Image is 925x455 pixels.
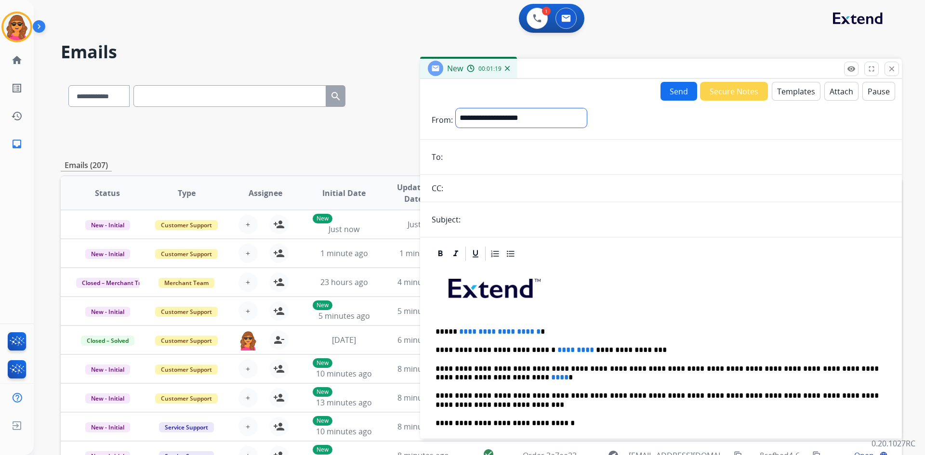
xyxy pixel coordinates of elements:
span: 4 minutes ago [397,277,449,287]
img: avatar [3,13,30,40]
span: + [246,392,250,403]
button: + [238,417,258,436]
span: Just now [408,219,438,230]
mat-icon: person_add [273,276,285,288]
div: Ordered List [488,247,502,261]
span: Just now [329,224,359,234]
mat-icon: remove_red_eye [847,65,856,73]
button: Pause [862,82,895,101]
span: + [246,363,250,375]
button: + [238,215,258,234]
p: New [313,416,332,426]
mat-icon: history [11,110,23,122]
button: Secure Notes [700,82,768,101]
button: Attach [824,82,859,101]
button: + [238,388,258,407]
span: 8 minutes ago [397,421,449,432]
div: Underline [468,247,483,261]
img: agent-avatar [238,330,258,351]
button: Templates [772,82,820,101]
p: From: [432,114,453,126]
span: 13 minutes ago [316,397,372,408]
span: 10 minutes ago [316,368,372,379]
mat-icon: person_add [273,363,285,375]
span: Customer Support [155,393,218,403]
button: Send [661,82,697,101]
span: Merchant Team [159,278,214,288]
button: + [238,301,258,321]
span: 23 hours ago [320,277,368,287]
span: 5 minutes ago [318,311,370,321]
span: Customer Support [155,336,218,346]
mat-icon: person_add [273,421,285,432]
span: Service Support [159,422,214,432]
div: 1 [542,7,551,15]
mat-icon: search [330,91,342,102]
div: Bold [433,247,448,261]
mat-icon: inbox [11,138,23,150]
span: Customer Support [155,220,218,230]
span: Customer Support [155,249,218,259]
h2: Emails [61,42,902,62]
span: Closed – Merchant Transfer [76,278,164,288]
span: + [246,276,250,288]
span: [DATE] [332,335,356,345]
mat-icon: home [11,54,23,66]
mat-icon: person_remove [273,334,285,346]
span: New - Initial [85,307,130,317]
mat-icon: close [887,65,896,73]
p: New [313,445,332,455]
span: 1 minute ago [320,248,368,259]
span: 8 minutes ago [397,364,449,374]
button: + [238,359,258,378]
div: Bullet List [503,247,518,261]
span: New - Initial [85,364,130,375]
span: + [246,247,250,259]
mat-icon: fullscreen [867,65,876,73]
span: 8 minutes ago [397,392,449,403]
p: New [313,300,332,310]
p: New [313,387,332,397]
p: CC: [432,182,443,194]
span: + [246,219,250,230]
p: Emails (207) [61,159,112,171]
mat-icon: person_add [273,392,285,403]
span: Type [178,187,196,199]
span: New - Initial [85,422,130,432]
p: 0.20.1027RC [872,438,915,449]
div: Italic [449,247,463,261]
span: New [447,63,463,74]
span: New - Initial [85,220,130,230]
span: Customer Support [155,364,218,375]
span: New - Initial [85,393,130,403]
span: Updated Date [392,182,436,205]
span: + [246,305,250,317]
span: Closed – Solved [81,336,134,346]
span: 6 minutes ago [397,335,449,345]
span: 1 minute ago [399,248,447,259]
mat-icon: person_add [273,219,285,230]
span: Status [95,187,120,199]
span: 5 minutes ago [397,306,449,316]
mat-icon: person_add [273,305,285,317]
span: + [246,421,250,432]
button: + [238,273,258,292]
span: New - Initial [85,249,130,259]
span: Initial Date [322,187,366,199]
span: Assignee [249,187,282,199]
mat-icon: person_add [273,247,285,259]
p: New [313,358,332,368]
span: 10 minutes ago [316,426,372,437]
p: Subject: [432,214,461,225]
p: New [313,214,332,223]
span: Customer Support [155,307,218,317]
span: 00:01:19 [478,65,502,73]
p: To: [432,151,443,163]
mat-icon: list_alt [11,82,23,94]
button: + [238,244,258,263]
